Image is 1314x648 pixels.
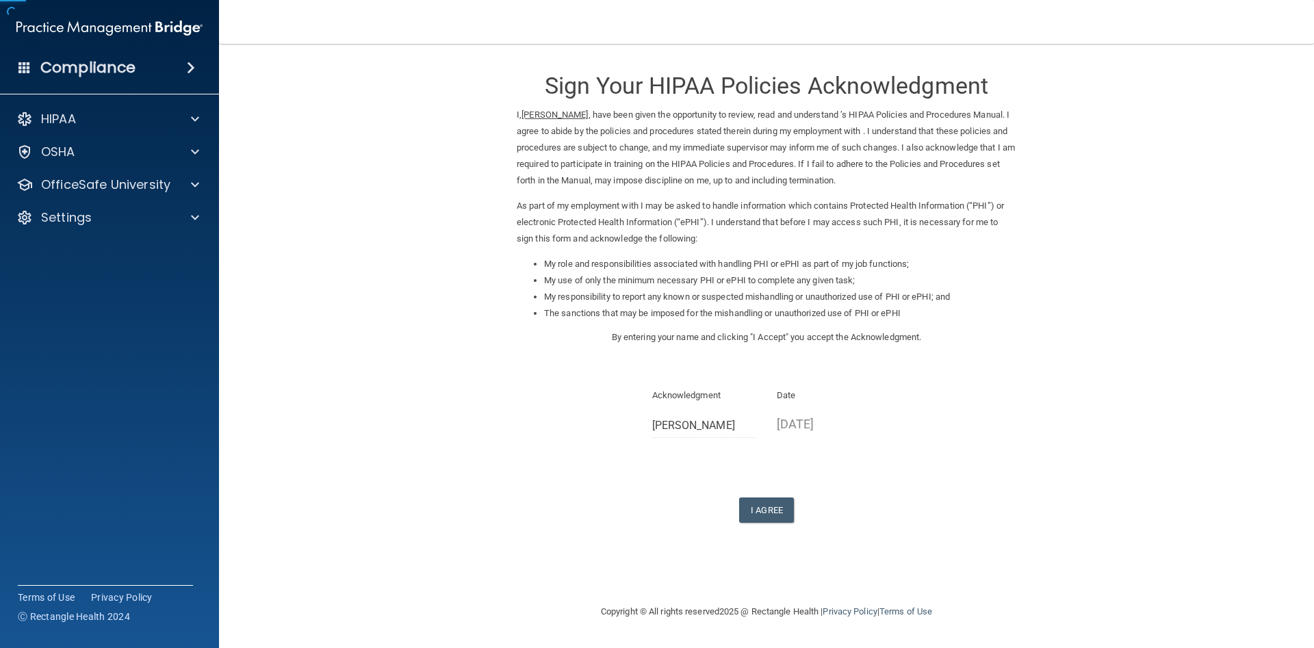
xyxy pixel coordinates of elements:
[652,387,757,404] p: Acknowledgment
[652,413,757,438] input: Full Name
[18,591,75,604] a: Terms of Use
[823,606,877,617] a: Privacy Policy
[41,144,75,160] p: OSHA
[544,305,1016,322] li: The sanctions that may be imposed for the mishandling or unauthorized use of PHI or ePHI
[16,209,199,226] a: Settings
[777,413,881,435] p: [DATE]
[879,606,932,617] a: Terms of Use
[521,109,588,120] ins: [PERSON_NAME]
[41,111,76,127] p: HIPAA
[16,177,199,193] a: OfficeSafe University
[517,107,1016,189] p: I, , have been given the opportunity to review, read and understand ’s HIPAA Policies and Procedu...
[517,73,1016,99] h3: Sign Your HIPAA Policies Acknowledgment
[18,610,130,623] span: Ⓒ Rectangle Health 2024
[16,14,203,42] img: PMB logo
[777,387,881,404] p: Date
[517,329,1016,346] p: By entering your name and clicking "I Accept" you accept the Acknowledgment.
[739,497,794,523] button: I Agree
[544,272,1016,289] li: My use of only the minimum necessary PHI or ePHI to complete any given task;
[544,256,1016,272] li: My role and responsibilities associated with handling PHI or ePHI as part of my job functions;
[40,58,136,77] h4: Compliance
[544,289,1016,305] li: My responsibility to report any known or suspected mishandling or unauthorized use of PHI or ePHI...
[91,591,153,604] a: Privacy Policy
[41,177,170,193] p: OfficeSafe University
[16,111,199,127] a: HIPAA
[16,144,199,160] a: OSHA
[41,209,92,226] p: Settings
[517,198,1016,247] p: As part of my employment with I may be asked to handle information which contains Protected Healt...
[517,590,1016,634] div: Copyright © All rights reserved 2025 @ Rectangle Health | |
